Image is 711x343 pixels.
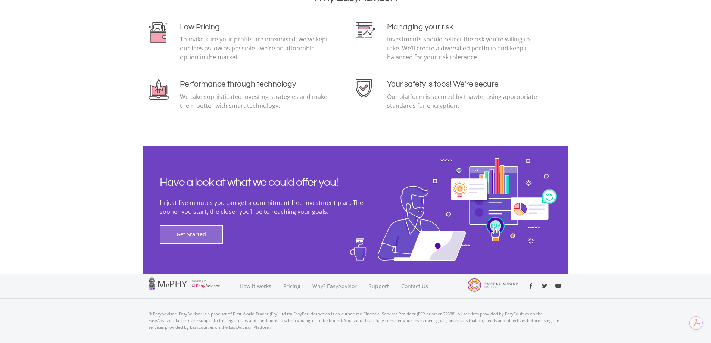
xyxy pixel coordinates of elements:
[160,198,384,216] p: In just five minutes you can get a commitment-free investment plan. The sooner you start, the clo...
[387,92,539,110] p: Our platform is secured by thawte, using appropriate standards for encryption.
[160,225,223,244] button: Get Started
[180,79,332,89] h4: Performance through technology
[180,92,332,110] p: We take sophisticated investing strategies and make them better with smart technology.
[180,22,332,32] h4: Low Pricing
[277,274,306,299] a: Pricing
[160,176,384,189] h2: Have a look at what we could offer you!
[149,311,563,331] p: © EasyAdvisor. EasyAdvisor is a product of First World Trader (Pty) Ltd t/a EasyEquities which is...
[387,79,539,89] h4: Your safety is tops! We're secure
[395,274,435,299] a: Contact Us
[180,35,332,62] p: To make sure your profits are maximised, we've kept our fees as low as possible - we're an afford...
[234,274,277,299] a: How it works
[387,35,539,62] p: Investments should reflect the risk you’re willing to take. We’ll create a diversified portfolio ...
[387,22,539,32] h4: Managing your risk
[363,274,395,299] a: Support
[306,274,363,299] a: Why? EasyAdvisor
